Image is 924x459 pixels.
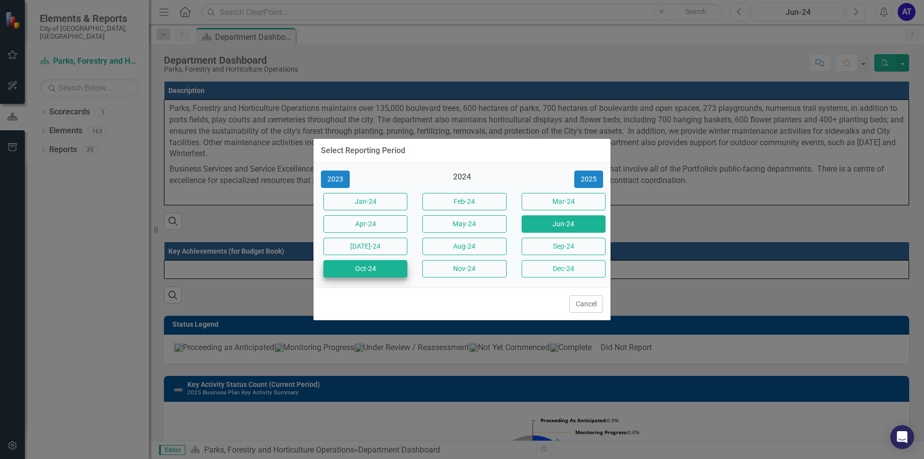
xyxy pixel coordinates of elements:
[321,146,405,155] div: Select Reporting Period
[422,215,506,233] button: May-24
[323,215,407,233] button: Apr-24
[323,193,407,210] button: Jan-24
[522,215,606,233] button: Jun-24
[321,171,350,188] button: 2023
[522,238,606,255] button: Sep-24
[422,238,506,255] button: Aug-24
[890,425,914,449] div: Open Intercom Messenger
[323,238,407,255] button: [DATE]-24
[420,172,504,188] div: 2024
[574,171,603,188] button: 2025
[422,260,506,277] button: Nov-24
[522,193,606,210] button: Mar-24
[422,193,506,210] button: Feb-24
[569,295,603,313] button: Cancel
[323,260,407,277] button: Oct-24
[522,260,606,277] button: Dec-24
